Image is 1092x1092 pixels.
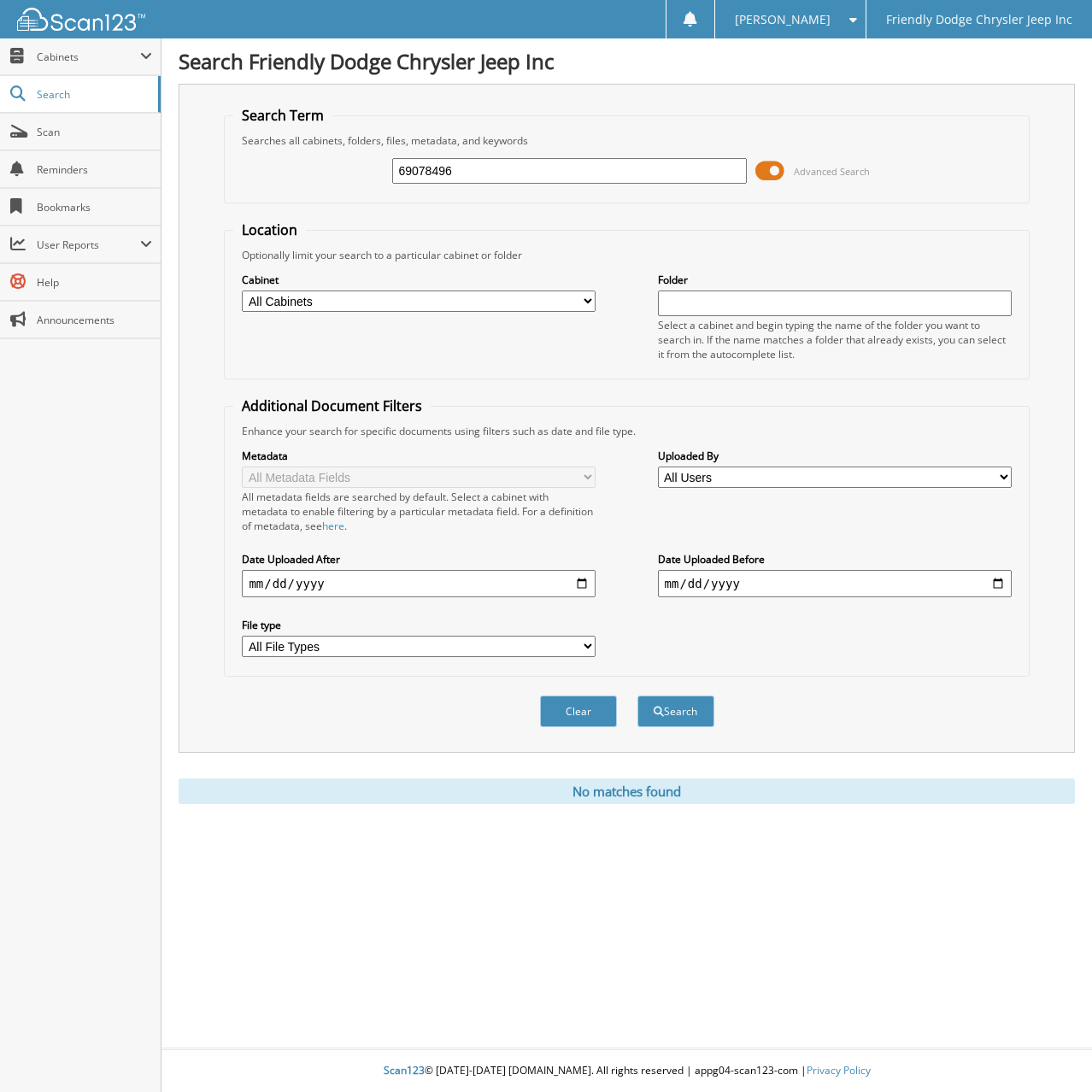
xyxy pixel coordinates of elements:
[735,15,831,25] span: [PERSON_NAME]
[658,570,1012,597] input: end
[242,273,596,287] label: Cabinet
[794,165,870,178] span: Advanced Search
[886,15,1072,25] span: Friendly Dodge Chrysler Jeep Inc
[233,424,1019,438] div: Enhance your search for specific documents using filters such as date and file type.
[37,200,152,214] span: Bookmarks
[37,87,150,102] span: Search
[637,696,714,727] button: Search
[233,106,332,125] legend: Search Term
[242,490,596,533] div: All metadata fields are searched by default. Select a cabinet with metadata to enable filtering b...
[242,552,596,567] label: Date Uploaded After
[242,449,596,463] label: Metadata
[37,313,152,327] span: Announcements
[242,570,596,597] input: start
[658,273,1012,287] label: Folder
[658,318,1012,361] div: Select a cabinet and begin typing the name of the folder you want to search in. If the name match...
[242,618,596,632] label: File type
[322,519,344,533] a: here
[658,449,1012,463] label: Uploaded By
[37,125,152,139] span: Scan
[37,238,140,252] span: User Reports
[540,696,617,727] button: Clear
[658,552,1012,567] label: Date Uploaded Before
[17,8,145,31] img: scan123-logo-white.svg
[384,1063,425,1077] span: Scan123
[233,133,1019,148] div: Searches all cabinets, folders, files, metadata, and keywords
[179,47,1075,75] h1: Search Friendly Dodge Chrysler Jeep Inc
[233,248,1019,262] div: Optionally limit your search to a particular cabinet or folder
[37,162,152,177] span: Reminders
[179,778,1075,804] div: No matches found
[233,220,306,239] legend: Location
[37,50,140,64] span: Cabinets
[161,1050,1092,1092] div: © [DATE]-[DATE] [DOMAIN_NAME]. All rights reserved | appg04-scan123-com |
[807,1063,871,1077] a: Privacy Policy
[233,396,431,415] legend: Additional Document Filters
[37,275,152,290] span: Help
